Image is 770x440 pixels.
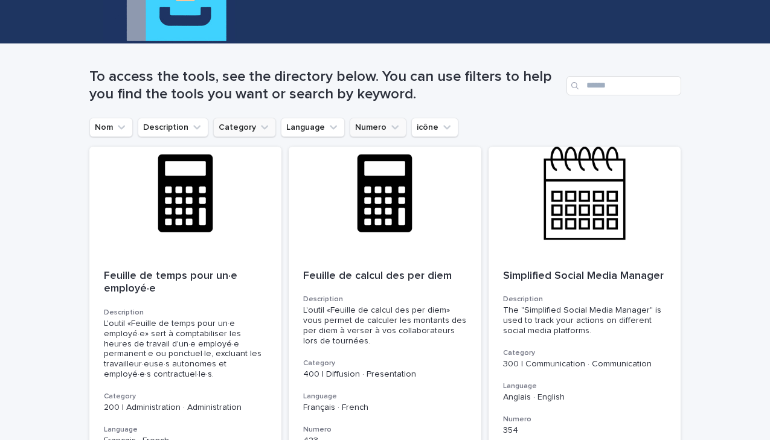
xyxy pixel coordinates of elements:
p: Simplified Social Media Manager [503,270,667,283]
p: 354 [503,426,667,436]
p: 300 | Communication · Communication [503,359,667,369]
h3: Description [104,308,268,317]
h3: Category [303,359,467,368]
h3: Category [503,348,667,358]
p: Feuille de temps pour un·e employé·e [104,270,268,296]
button: Category [213,118,276,137]
p: Anglais · English [503,392,667,403]
p: Français · French [303,403,467,413]
div: L'outil «Feuille de temps pour un·e employé·e» sert à comptabiliser les heures de travail d'un·e ... [104,319,268,380]
p: 400 | Diffusion · Presentation [303,369,467,380]
p: 200 | Administration · Administration [104,403,268,413]
button: Nom [89,118,133,137]
h3: Language [303,392,467,401]
h1: To access the tools, see the directory below. You can use filters to help you find the tools you ... [89,68,562,103]
button: Language [281,118,345,137]
div: The "Simplified Social Media Manager" is used to track your actions on different social media pla... [503,305,667,336]
h3: Description [303,295,467,304]
input: Search [566,76,681,95]
h3: Description [503,295,667,304]
h3: Category [104,392,268,401]
h3: Language [503,381,667,391]
h3: Language [104,425,268,435]
div: L'outil «Feuille de calcul des per diem» vous permet de calculer les montants des per diem à vers... [303,305,467,346]
p: Feuille de calcul des per diem [303,270,467,283]
button: icône [411,118,458,137]
h3: Numero [503,415,667,424]
h3: Numero [303,425,467,435]
button: Description [138,118,208,137]
button: Numero [350,118,406,137]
